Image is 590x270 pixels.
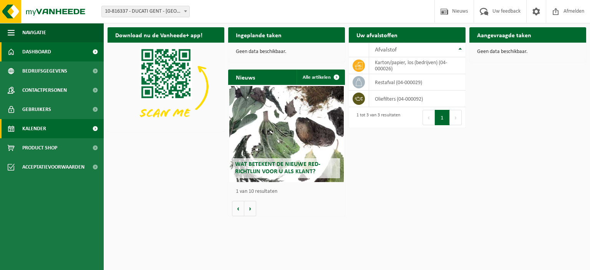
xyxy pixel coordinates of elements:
h2: Uw afvalstoffen [349,27,405,42]
td: restafval (04-000029) [369,74,466,91]
a: Wat betekent de nieuwe RED-richtlijn voor u als klant? [229,86,344,182]
td: oliefilters (04-000092) [369,91,466,107]
span: Bedrijfsgegevens [22,61,67,81]
span: 10-816337 - DUCATI GENT - DEURNE [101,6,190,17]
span: Product Shop [22,138,57,157]
a: Alle artikelen [297,70,344,85]
span: Contactpersonen [22,81,67,100]
span: Navigatie [22,23,46,42]
p: Geen data beschikbaar. [477,49,578,55]
p: Geen data beschikbaar. [236,49,337,55]
h2: Aangevraagde taken [469,27,539,42]
div: 1 tot 3 van 3 resultaten [353,109,400,126]
button: Previous [423,110,435,125]
img: Download de VHEPlus App [108,43,224,130]
h2: Nieuws [228,70,263,84]
span: Wat betekent de nieuwe RED-richtlijn voor u als klant? [235,161,320,175]
span: Afvalstof [375,47,397,53]
p: 1 van 10 resultaten [236,189,341,194]
button: 1 [435,110,450,125]
span: Acceptatievoorwaarden [22,157,85,177]
button: Volgende [244,201,256,216]
button: Next [450,110,462,125]
h2: Ingeplande taken [228,27,289,42]
button: Vorige [232,201,244,216]
h2: Download nu de Vanheede+ app! [108,27,210,42]
span: Gebruikers [22,100,51,119]
span: Kalender [22,119,46,138]
span: Dashboard [22,42,51,61]
td: karton/papier, los (bedrijven) (04-000026) [369,57,466,74]
span: 10-816337 - DUCATI GENT - DEURNE [102,6,189,17]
